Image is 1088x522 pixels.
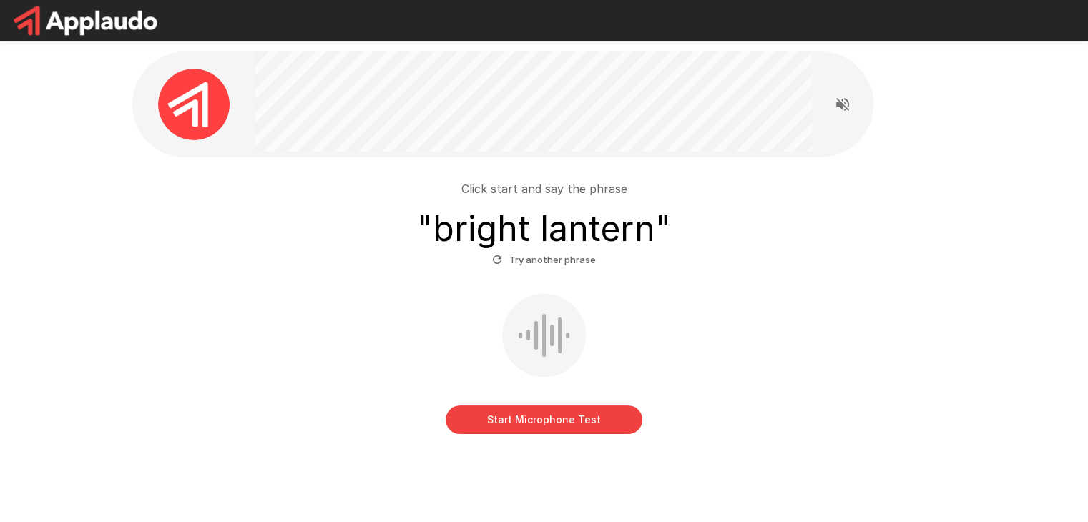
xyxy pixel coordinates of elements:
[828,90,857,119] button: Read questions aloud
[489,249,599,271] button: Try another phrase
[446,405,642,434] button: Start Microphone Test
[461,180,627,197] p: Click start and say the phrase
[158,69,230,140] img: applaudo_avatar.png
[417,209,671,249] h3: " bright lantern "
